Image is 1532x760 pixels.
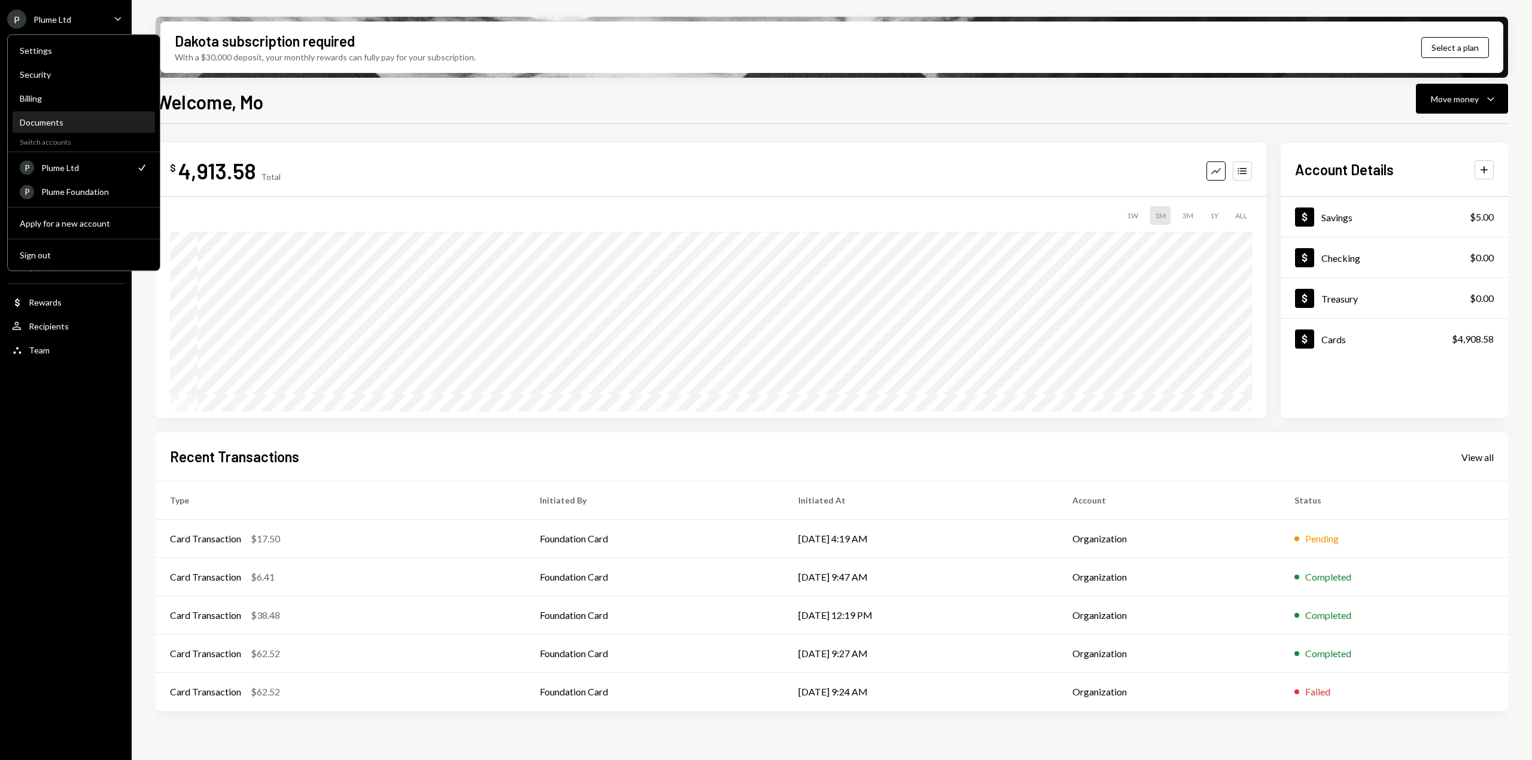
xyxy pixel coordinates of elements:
[1058,596,1279,634] td: Organization
[1461,450,1494,463] a: View all
[525,673,784,711] td: Foundation Card
[1470,251,1494,265] div: $0.00
[156,481,525,520] th: Type
[1431,93,1479,105] div: Move money
[13,181,155,202] a: PPlume Foundation
[20,250,148,260] div: Sign out
[1321,334,1346,345] div: Cards
[13,213,155,234] button: Apply for a new account
[784,634,1058,673] td: [DATE] 9:27 AM
[1058,634,1279,673] td: Organization
[525,520,784,558] td: Foundation Card
[251,646,280,661] div: $62.52
[175,31,355,51] div: Dakota subscription required
[20,93,148,103] div: Billing
[7,315,124,337] a: Recipients
[1305,646,1351,661] div: Completed
[1421,37,1489,58] button: Select a plan
[251,570,275,584] div: $6.41
[170,532,241,546] div: Card Transaction
[1058,558,1279,596] td: Organization
[20,117,148,127] div: Documents
[170,646,241,661] div: Card Transaction
[170,447,299,466] h2: Recent Transactions
[13,111,155,133] a: Documents
[170,162,176,174] div: $
[1058,520,1279,558] td: Organization
[1470,210,1494,224] div: $5.00
[7,339,124,361] a: Team
[13,39,155,61] a: Settings
[784,673,1058,711] td: [DATE] 9:24 AM
[170,570,241,584] div: Card Transaction
[1280,481,1508,520] th: Status
[29,321,69,331] div: Recipients
[1281,319,1508,359] a: Cards$4,908.58
[7,10,26,29] div: P
[1321,212,1352,223] div: Savings
[1470,291,1494,306] div: $0.00
[170,608,241,622] div: Card Transaction
[1321,293,1358,304] div: Treasury
[251,532,280,546] div: $17.50
[29,297,62,307] div: Rewards
[1281,237,1508,277] a: Checking$0.00
[178,157,256,184] div: 4,913.58
[1178,206,1198,225] div: 3M
[1122,206,1143,225] div: 1W
[525,558,784,596] td: Foundation Card
[1230,206,1252,225] div: ALL
[1150,206,1171,225] div: 1M
[156,90,263,114] h1: Welcome, Mo
[8,135,160,146] div: Switch accounts
[29,345,50,355] div: Team
[41,187,148,197] div: Plume Foundation
[784,520,1058,558] td: [DATE] 4:19 AM
[1321,252,1360,264] div: Checking
[1281,278,1508,318] a: Treasury$0.00
[20,45,148,56] div: Settings
[251,685,280,699] div: $62.52
[1305,570,1351,584] div: Completed
[784,558,1058,596] td: [DATE] 9:47 AM
[20,185,34,199] div: P
[7,291,124,313] a: Rewards
[525,481,784,520] th: Initiated By
[784,596,1058,634] td: [DATE] 12:19 PM
[1281,197,1508,237] a: Savings$5.00
[1416,84,1508,114] button: Move money
[1295,160,1394,179] h2: Account Details
[20,160,34,175] div: P
[41,163,129,173] div: Plume Ltd
[170,685,241,699] div: Card Transaction
[175,51,476,63] div: With a $30,000 deposit, your monthly rewards can fully pay for your subscription.
[13,245,155,266] button: Sign out
[1305,532,1339,546] div: Pending
[1305,608,1351,622] div: Completed
[1305,685,1330,699] div: Failed
[13,63,155,85] a: Security
[13,87,155,109] a: Billing
[1058,673,1279,711] td: Organization
[1461,451,1494,463] div: View all
[1205,206,1223,225] div: 1Y
[261,172,281,182] div: Total
[525,634,784,673] td: Foundation Card
[525,596,784,634] td: Foundation Card
[1058,481,1279,520] th: Account
[20,69,148,80] div: Security
[251,608,280,622] div: $38.48
[1452,332,1494,346] div: $4,908.58
[34,14,71,25] div: Plume Ltd
[20,218,148,228] div: Apply for a new account
[784,481,1058,520] th: Initiated At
